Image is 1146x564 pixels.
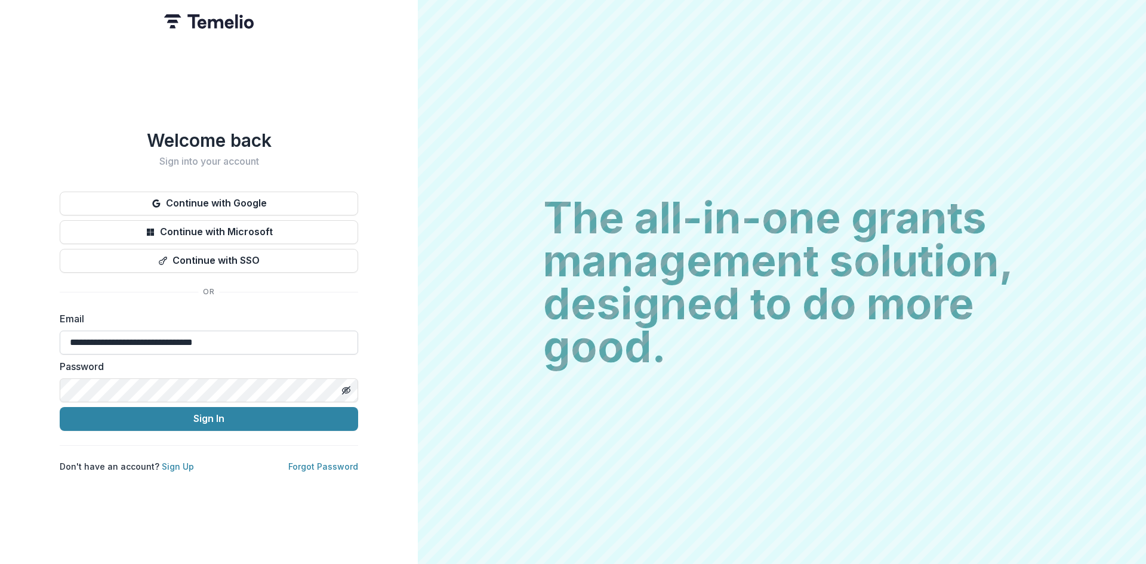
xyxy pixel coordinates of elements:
button: Continue with Google [60,192,358,215]
button: Sign In [60,407,358,431]
h2: Sign into your account [60,156,358,167]
label: Email [60,312,351,326]
button: Continue with Microsoft [60,220,358,244]
label: Password [60,359,351,374]
button: Continue with SSO [60,249,358,273]
h1: Welcome back [60,130,358,151]
a: Sign Up [162,461,194,471]
button: Toggle password visibility [337,381,356,400]
img: Temelio [164,14,254,29]
p: Don't have an account? [60,460,194,473]
a: Forgot Password [288,461,358,471]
